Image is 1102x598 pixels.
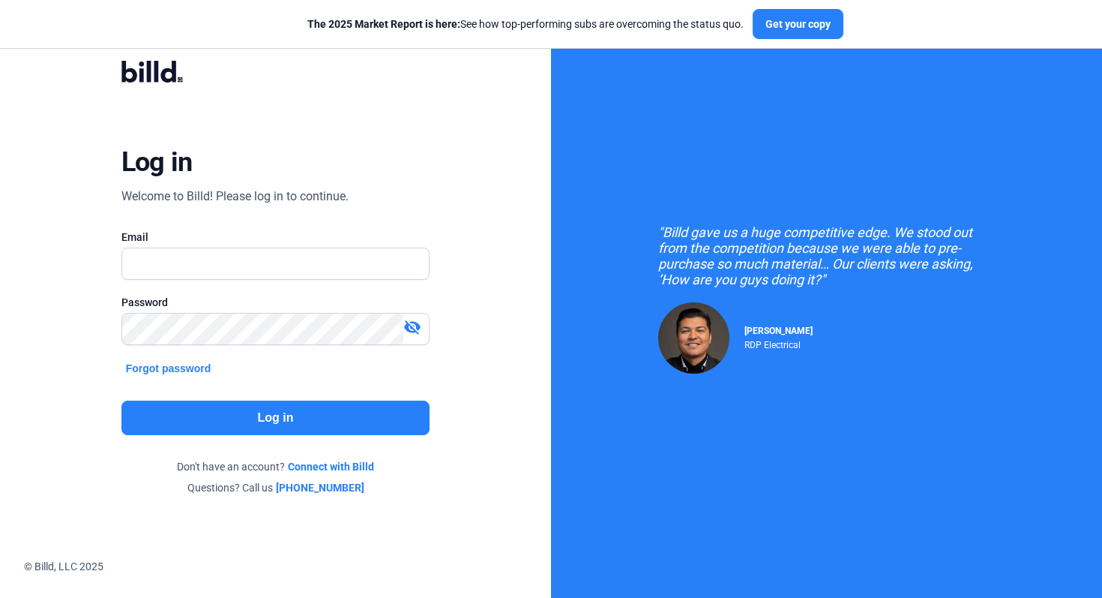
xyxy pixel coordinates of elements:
[744,326,813,336] span: [PERSON_NAME]
[658,302,729,374] img: Raul Pacheco
[307,17,744,32] div: See how top-performing subs are overcoming the status quo.
[658,224,996,287] div: "Billd gave us a huge competitive edge. We stood out from the competition because we were able to...
[288,459,374,474] a: Connect with Billd
[276,480,364,495] a: [PHONE_NUMBER]
[121,230,430,245] div: Email
[121,480,430,495] div: Questions? Call us
[121,146,193,179] div: Log in
[403,318,421,336] mat-icon: visibility_off
[121,459,430,474] div: Don't have an account?
[121,401,430,435] button: Log in
[753,9,843,39] button: Get your copy
[121,295,430,310] div: Password
[121,360,216,377] button: Forgot password
[744,336,813,350] div: RDP Electrical
[307,18,460,30] span: The 2025 Market Report is here:
[121,188,349,206] div: Welcome to Billd! Please log in to continue.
